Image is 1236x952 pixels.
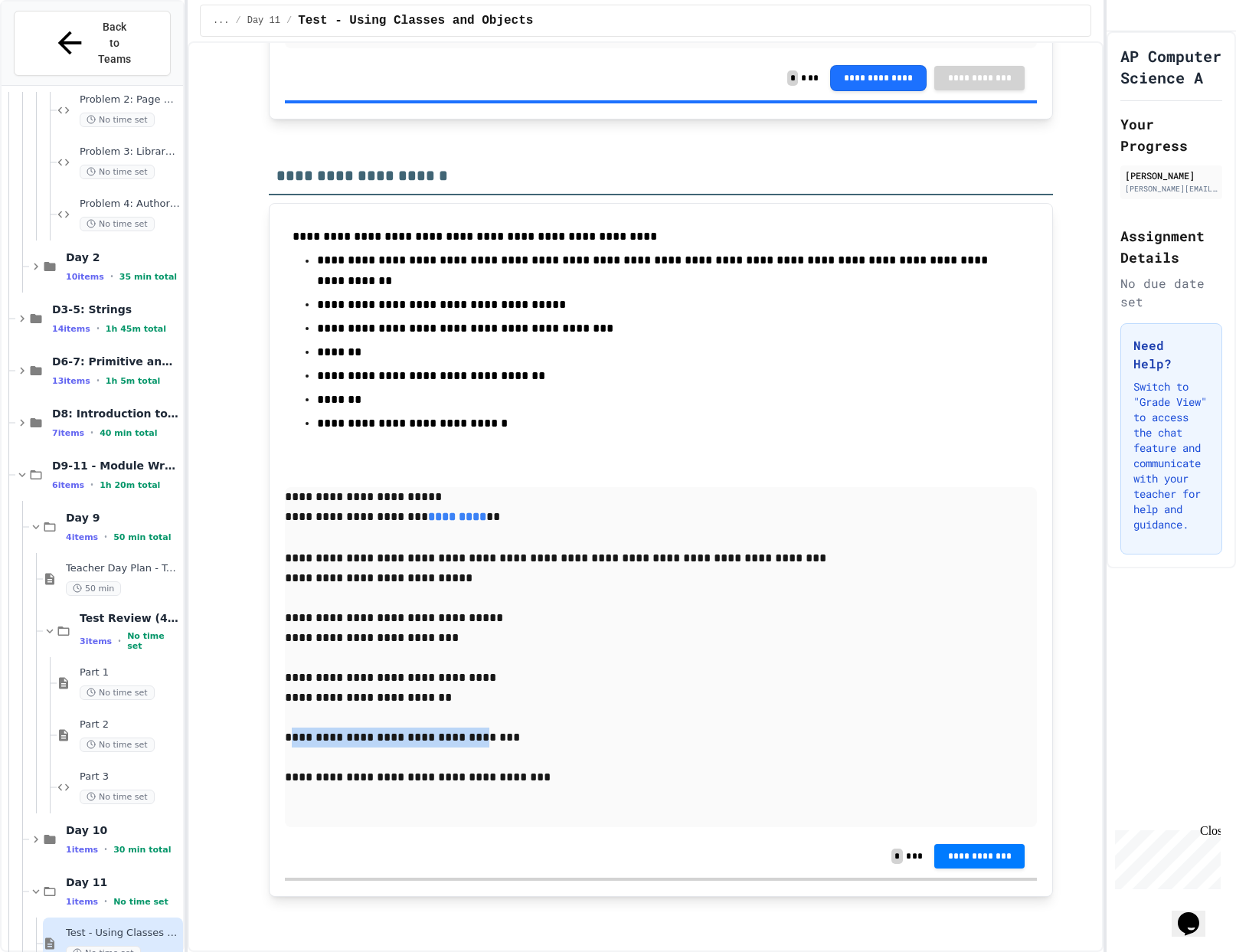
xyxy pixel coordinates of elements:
[247,15,280,27] span: Day 11
[106,376,161,386] span: 1h 5m total
[66,511,180,525] span: Day 9
[80,165,155,179] span: No time set
[66,927,180,940] span: Test - Using Classes and Objects
[66,532,98,542] span: 4 items
[66,562,180,575] span: Teacher Day Plan - Teacher Only
[1109,824,1221,889] iframe: chat widget
[1120,45,1222,88] h1: AP Computer Science A
[66,272,104,282] span: 10 items
[52,376,90,386] span: 13 items
[1133,336,1209,373] h3: Need Help?
[90,427,93,439] span: •
[119,272,177,282] span: 35 min total
[66,845,98,855] span: 1 items
[113,532,171,542] span: 50 min total
[80,738,155,752] span: No time set
[80,217,155,231] span: No time set
[298,11,533,30] span: Test - Using Classes and Objects
[80,198,180,211] span: Problem 4: Author’s Reach
[66,823,180,837] span: Day 10
[96,375,100,387] span: •
[80,790,155,804] span: No time set
[80,770,180,784] span: Part 3
[80,611,180,625] span: Test Review (40 mins)
[80,93,180,106] span: Problem 2: Page Count Comparison
[1133,379,1209,532] p: Switch to "Grade View" to access the chat feature and communicate with your teacher for help and ...
[6,6,106,97] div: Chat with us now!Close
[66,250,180,264] span: Day 2
[14,11,171,76] button: Back to Teams
[1120,225,1222,268] h2: Assignment Details
[52,355,180,368] span: D6-7: Primitive and Object Types
[52,303,180,316] span: D3-5: Strings
[1120,274,1222,311] div: No due date set
[80,685,155,700] span: No time set
[1125,168,1218,182] div: [PERSON_NAME]
[96,19,132,67] span: Back to Teams
[113,845,171,855] span: 30 min total
[52,324,90,334] span: 14 items
[110,270,113,283] span: •
[52,480,84,490] span: 6 items
[52,428,84,438] span: 7 items
[80,146,180,159] span: Problem 3: Library Growth
[80,718,180,731] span: Part 2
[286,15,292,27] span: /
[52,459,180,473] span: D9-11 - Module Wrap Up
[106,324,166,334] span: 1h 45m total
[80,113,155,127] span: No time set
[236,15,241,27] span: /
[66,897,98,907] span: 1 items
[1172,891,1221,937] iframe: chat widget
[118,635,121,647] span: •
[80,666,180,679] span: Part 1
[90,479,93,491] span: •
[1120,113,1222,156] h2: Your Progress
[66,875,180,889] span: Day 11
[52,407,180,420] span: D8: Introduction to Algorithms
[104,843,107,855] span: •
[213,15,230,27] span: ...
[104,531,107,543] span: •
[104,895,107,908] span: •
[66,581,121,596] span: 50 min
[100,480,160,490] span: 1h 20m total
[127,631,180,651] span: No time set
[113,897,168,907] span: No time set
[96,322,100,335] span: •
[80,636,112,646] span: 3 items
[100,428,157,438] span: 40 min total
[1125,183,1218,195] div: [PERSON_NAME][EMAIL_ADDRESS][PERSON_NAME][DOMAIN_NAME]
